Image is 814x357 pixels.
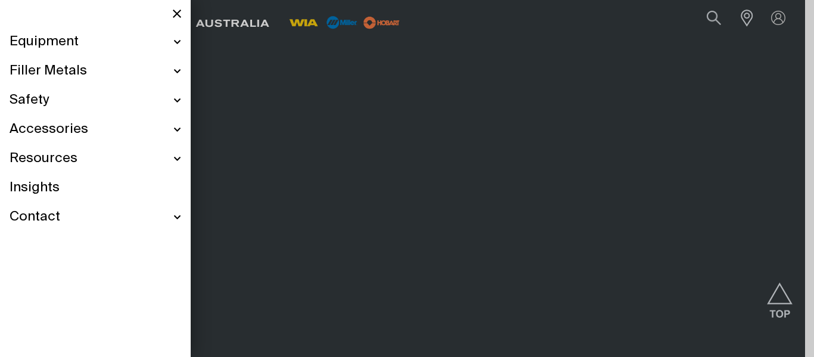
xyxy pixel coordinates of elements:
[10,203,181,232] a: Contact
[10,27,181,57] a: Equipment
[10,179,60,197] span: Insights
[10,144,181,173] a: Resources
[10,173,181,203] a: Insights
[10,121,88,138] span: Accessories
[10,92,49,109] span: Safety
[10,57,181,86] a: Filler Metals
[10,63,87,80] span: Filler Metals
[10,86,181,115] a: Safety
[10,33,79,51] span: Equipment
[10,115,181,144] a: Accessories
[10,150,77,167] span: Resources
[10,209,60,226] span: Contact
